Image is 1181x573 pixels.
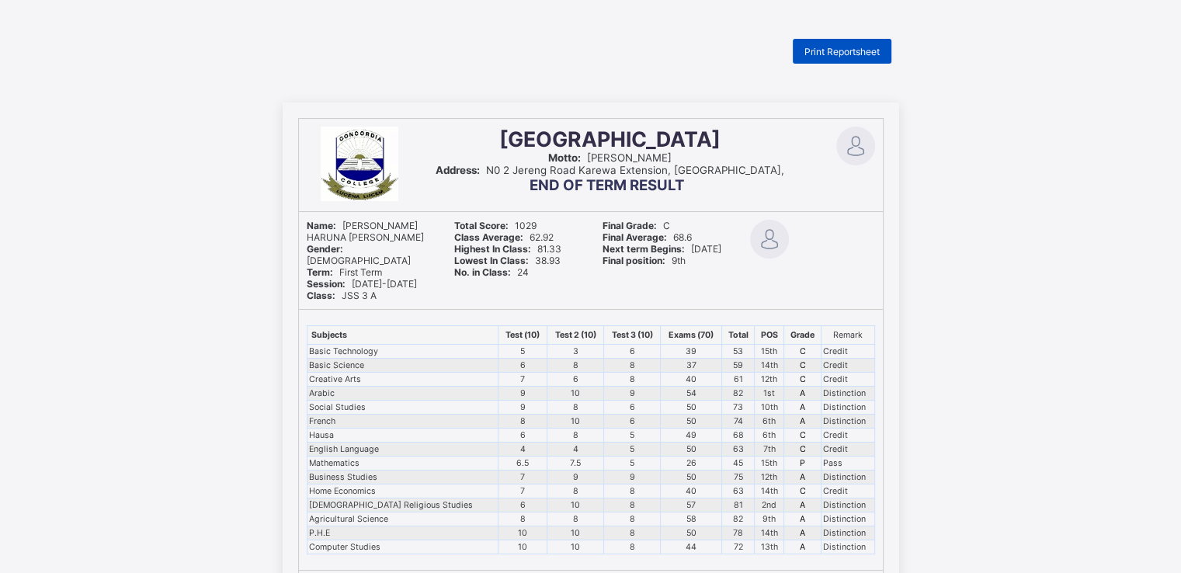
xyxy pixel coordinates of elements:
td: 8 [604,484,661,498]
span: 81.33 [454,243,561,255]
td: 7 [498,372,547,386]
span: First Term [307,266,382,278]
th: Test 2 (10) [547,325,604,344]
td: Mathematics [307,456,498,470]
td: 45 [722,456,755,470]
td: 9th [755,512,784,526]
td: 5 [604,442,661,456]
td: Distinction [821,414,874,428]
th: POS [755,325,784,344]
td: Credit [821,484,874,498]
td: 14th [755,358,784,372]
td: 50 [661,414,722,428]
td: 6 [604,400,661,414]
b: Address: [436,164,480,176]
td: 10 [547,540,604,554]
td: 9 [498,386,547,400]
th: Remark [821,325,874,344]
td: English Language [307,442,498,456]
td: 44 [661,540,722,554]
td: Credit [821,442,874,456]
span: [GEOGRAPHIC_DATA] [499,127,721,151]
td: C [783,358,821,372]
span: 68.6 [603,231,692,243]
td: 50 [661,442,722,456]
td: 8 [547,358,604,372]
td: 10th [755,400,784,414]
span: [PERSON_NAME] HARUNA [PERSON_NAME] [307,220,424,243]
td: 37 [661,358,722,372]
td: 10 [498,540,547,554]
td: 10 [547,414,604,428]
span: C [603,220,670,231]
td: 49 [661,428,722,442]
b: Final position: [603,255,665,266]
td: 12th [755,372,784,386]
th: Test 3 (10) [604,325,661,344]
td: 8 [604,526,661,540]
td: Distinction [821,400,874,414]
span: 38.93 [454,255,561,266]
td: 12th [755,470,784,484]
td: 5 [604,456,661,470]
td: 40 [661,372,722,386]
td: 72 [722,540,755,554]
td: 7.5 [547,456,604,470]
span: 9th [603,255,686,266]
td: Arabic [307,386,498,400]
td: 39 [661,344,722,358]
td: 6 [604,414,661,428]
td: 57 [661,498,722,512]
td: Creative Arts [307,372,498,386]
td: 2nd [755,498,784,512]
td: Computer Studies [307,540,498,554]
td: 8 [604,512,661,526]
td: Credit [821,358,874,372]
td: A [783,498,821,512]
td: 6 [547,372,604,386]
td: 8 [604,358,661,372]
td: 8 [498,414,547,428]
td: 6th [755,414,784,428]
td: 10 [547,526,604,540]
td: Pass [821,456,874,470]
th: Total [722,325,755,344]
td: 58 [661,512,722,526]
td: Home Economics [307,484,498,498]
td: 13th [755,540,784,554]
td: Distinction [821,512,874,526]
td: 10 [547,386,604,400]
td: 15th [755,456,784,470]
td: 50 [661,526,722,540]
td: Basic Technology [307,344,498,358]
b: Session: [307,278,346,290]
td: C [783,442,821,456]
td: 9 [604,470,661,484]
td: Agricultural Science [307,512,498,526]
td: 4 [498,442,547,456]
td: 82 [722,512,755,526]
td: Distinction [821,526,874,540]
td: 63 [722,484,755,498]
td: 14th [755,484,784,498]
b: No. in Class: [454,266,511,278]
b: Final Average: [603,231,667,243]
td: 6 [604,344,661,358]
b: Total Score: [454,220,509,231]
td: C [783,344,821,358]
td: 40 [661,484,722,498]
td: 8 [604,498,661,512]
td: 74 [722,414,755,428]
td: C [783,372,821,386]
td: 78 [722,526,755,540]
span: 1029 [454,220,537,231]
td: 59 [722,358,755,372]
td: 9 [498,400,547,414]
td: P.H.E [307,526,498,540]
td: 26 [661,456,722,470]
td: Business Studies [307,470,498,484]
td: 81 [722,498,755,512]
b: END OF TERM RESULT [530,176,684,194]
td: A [783,400,821,414]
span: [DATE] [603,243,721,255]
